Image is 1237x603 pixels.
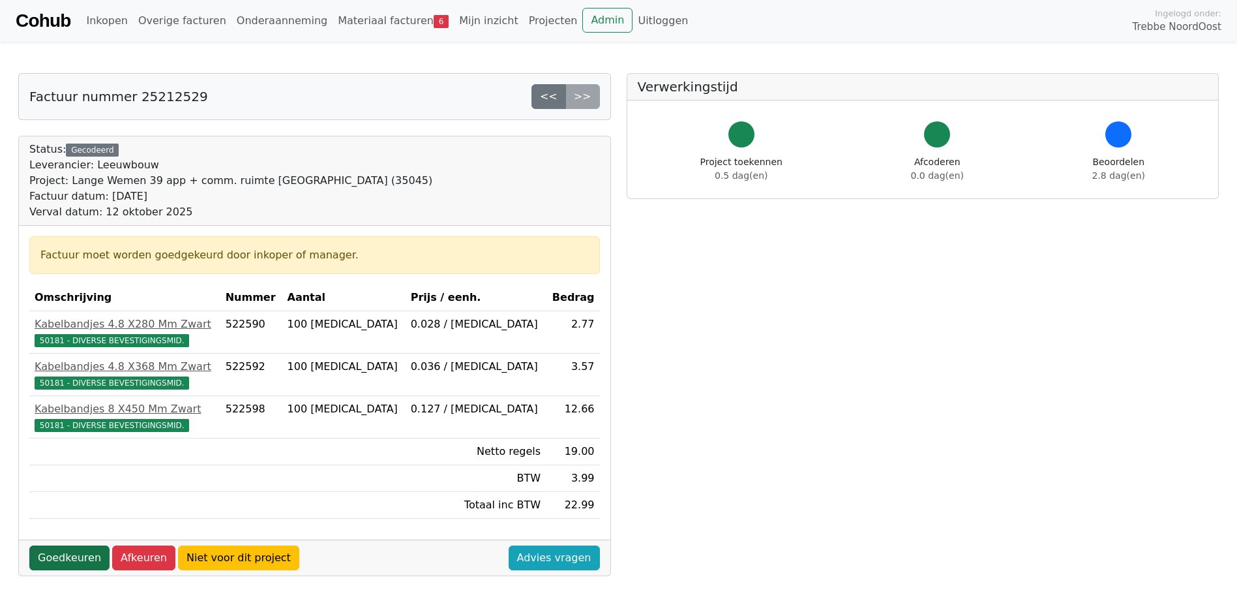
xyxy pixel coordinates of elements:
[16,5,70,37] a: Cohub
[406,285,546,311] th: Prijs / eenh.
[524,8,583,34] a: Projecten
[220,354,282,396] td: 522592
[220,311,282,354] td: 522590
[35,359,215,390] a: Kabelbandjes 4.8 X368 Mm Zwart50181 - DIVERSE BEVESTIGINGSMID.
[29,89,208,104] h5: Factuur nummer 25212529
[546,492,599,519] td: 22.99
[35,377,189,390] span: 50181 - DIVERSE BEVESTIGINGSMID.
[531,84,566,109] a: <<
[1155,7,1221,20] span: Ingelogd onder:
[35,401,215,433] a: Kabelbandjes 8 X450 Mm Zwart50181 - DIVERSE BEVESTIGINGSMID.
[1092,170,1145,181] span: 2.8 dag(en)
[35,359,215,375] div: Kabelbandjes 4.8 X368 Mm Zwart
[29,189,432,204] div: Factuur datum: [DATE]
[406,465,546,492] td: BTW
[29,204,432,220] div: Verval datum: 12 oktober 2025
[1092,155,1145,183] div: Beoordelen
[715,170,768,181] span: 0.5 dag(en)
[112,546,175,570] a: Afkeuren
[406,492,546,519] td: Totaal inc BTW
[81,8,132,34] a: Inkopen
[411,401,541,417] div: 0.127 / [MEDICAL_DATA]
[29,157,432,173] div: Leverancier: Leeuwbouw
[220,285,282,311] th: Nummer
[911,170,964,181] span: 0.0 dag(en)
[29,285,220,311] th: Omschrijving
[333,8,454,34] a: Materiaal facturen6
[546,354,599,396] td: 3.57
[700,155,782,183] div: Project toekennen
[288,317,400,332] div: 100 [MEDICAL_DATA]
[546,465,599,492] td: 3.99
[406,439,546,465] td: Netto regels
[911,155,964,183] div: Afcoderen
[1133,20,1221,35] span: Trebbe NoordOost
[509,546,600,570] a: Advies vragen
[29,546,110,570] a: Goedkeuren
[35,401,215,417] div: Kabelbandjes 8 X450 Mm Zwart
[582,8,633,33] a: Admin
[546,285,599,311] th: Bedrag
[638,79,1208,95] h5: Verwerkingstijd
[546,396,599,439] td: 12.66
[35,317,215,348] a: Kabelbandjes 4.8 X280 Mm Zwart50181 - DIVERSE BEVESTIGINGSMID.
[282,285,406,311] th: Aantal
[288,401,400,417] div: 100 [MEDICAL_DATA]
[178,546,299,570] a: Niet voor dit project
[546,439,599,465] td: 19.00
[40,247,589,263] div: Factuur moet worden goedgekeurd door inkoper of manager.
[434,15,449,28] span: 6
[411,359,541,375] div: 0.036 / [MEDICAL_DATA]
[35,419,189,432] span: 50181 - DIVERSE BEVESTIGINGSMID.
[546,311,599,354] td: 2.77
[411,317,541,332] div: 0.028 / [MEDICAL_DATA]
[66,144,119,157] div: Gecodeerd
[29,173,432,189] div: Project: Lange Wemen 39 app + comm. ruimte [GEOGRAPHIC_DATA] (35045)
[288,359,400,375] div: 100 [MEDICAL_DATA]
[231,8,333,34] a: Onderaanneming
[29,142,432,220] div: Status:
[133,8,231,34] a: Overige facturen
[454,8,524,34] a: Mijn inzicht
[220,396,282,439] td: 522598
[35,334,189,347] span: 50181 - DIVERSE BEVESTIGINGSMID.
[35,317,215,332] div: Kabelbandjes 4.8 X280 Mm Zwart
[633,8,693,34] a: Uitloggen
